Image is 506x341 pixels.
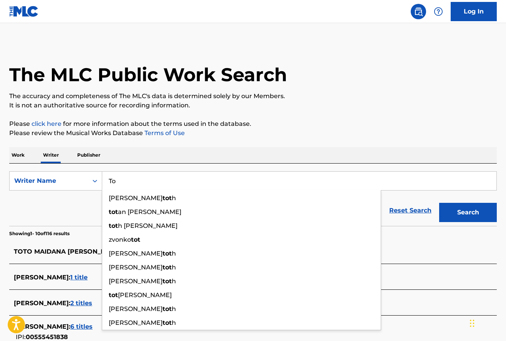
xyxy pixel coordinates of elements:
span: h [172,194,176,202]
p: Work [9,147,27,163]
p: Publisher [75,147,103,163]
span: h [172,305,176,313]
p: The accuracy and completeness of The MLC's data is determined solely by our Members. [9,92,497,101]
strong: tot [109,291,118,299]
span: [PERSON_NAME] [109,250,163,257]
span: h [PERSON_NAME] [118,222,178,229]
span: zvonko [109,236,131,243]
a: Reset Search [385,202,435,219]
a: Log In [451,2,497,21]
span: 1 title [70,274,88,281]
div: Help [431,4,446,19]
strong: tot [131,236,140,243]
img: help [434,7,443,16]
a: Terms of Use [143,129,185,137]
strong: tot [163,264,172,271]
strong: tot [163,194,172,202]
strong: tot [109,222,118,229]
span: [PERSON_NAME] : [14,274,70,281]
span: h [172,319,176,326]
span: [PERSON_NAME] [109,264,163,271]
span: an [PERSON_NAME] [118,208,181,216]
a: Public Search [411,4,426,19]
p: Please review the Musical Works Database [9,129,497,138]
div: Writer Name [14,176,83,186]
span: [PERSON_NAME] [109,305,163,313]
p: Writer [41,147,61,163]
strong: tot [109,208,118,216]
img: search [414,7,423,16]
span: IPI: [16,333,26,341]
strong: tot [163,319,172,326]
span: h [172,277,176,285]
img: MLC Logo [9,6,39,17]
button: Search [439,203,497,222]
span: [PERSON_NAME] [118,291,172,299]
span: 00555451838 [26,333,68,341]
div: Drag [470,312,474,335]
a: click here [32,120,61,127]
strong: tot [163,250,172,257]
form: Search Form [9,171,497,226]
span: h [172,250,176,257]
span: TOTO MAIDANA [PERSON_NAME] : [14,248,124,255]
span: 2 titles [70,299,92,307]
iframe: Chat Widget [468,304,506,341]
span: [PERSON_NAME] [109,277,163,285]
span: h [172,264,176,271]
p: Please for more information about the terms used in the database. [9,119,497,129]
strong: tot [163,305,172,313]
strong: tot [163,277,172,285]
p: It is not an authoritative source for recording information. [9,101,497,110]
span: [PERSON_NAME] : [14,299,70,307]
span: [PERSON_NAME] : [14,323,70,330]
span: [PERSON_NAME] [109,194,163,202]
p: Showing 1 - 10 of 116 results [9,230,70,237]
span: [PERSON_NAME] [109,319,163,326]
span: 6 titles [70,323,93,330]
h1: The MLC Public Work Search [9,63,287,86]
